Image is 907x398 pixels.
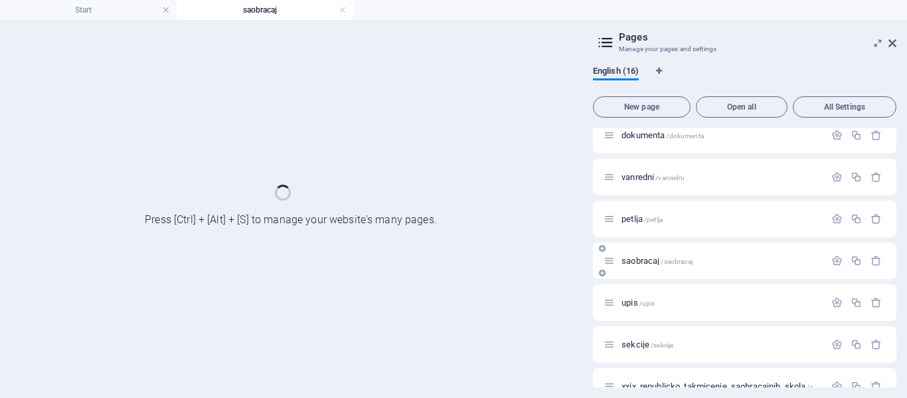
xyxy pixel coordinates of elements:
h2: Pages [619,31,896,43]
span: /saobracaj [661,258,692,265]
div: vanredni/vanredni [618,173,825,181]
div: Duplicate [851,255,862,266]
div: Duplicate [851,130,862,141]
div: Remove [870,339,882,350]
div: Remove [870,297,882,308]
h3: Manage your pages and settings [619,43,870,55]
div: petlja/petlja [618,215,825,223]
div: Remove [870,381,882,392]
span: New page [599,103,685,111]
div: Language Tabs [593,66,896,91]
div: dokumenta/dokumenta [618,131,825,140]
div: Settings [831,339,843,350]
div: Settings [831,130,843,141]
button: Open all [696,96,787,118]
span: All Settings [799,103,890,111]
div: saobracaj/saobracaj [618,256,825,265]
div: Duplicate [851,171,862,183]
div: Duplicate [851,381,862,392]
span: /vanredni [655,174,684,181]
div: Settings [831,255,843,266]
span: English (16) [593,63,639,82]
span: saobracaj [621,256,693,266]
div: Remove [870,130,882,141]
span: Click to open page [621,130,704,140]
span: /dokumenta [666,132,703,140]
span: Click to open page [621,214,663,224]
span: /sekcije [651,342,673,349]
span: Click to open page [621,298,655,308]
h4: saobracaj [177,3,353,17]
div: Duplicate [851,213,862,225]
div: Settings [831,213,843,225]
div: Remove [870,255,882,266]
div: Duplicate [851,297,862,308]
button: New page [593,96,691,118]
div: Remove [870,213,882,225]
div: Settings [831,297,843,308]
button: All Settings [793,96,896,118]
span: Click to open page [621,172,684,182]
span: /petlja [644,216,663,223]
span: Click to open page [621,340,673,349]
span: Open all [702,103,782,111]
div: Settings [831,381,843,392]
div: Remove [870,171,882,183]
div: xxix_republicko_takmicenje_saobracajnih_skola/xxix-republicko-takmicenje-saobracajnih-skola [618,382,825,391]
div: Duplicate [851,339,862,350]
div: upis/upis [618,298,825,307]
div: Settings [831,171,843,183]
span: /upis [639,300,655,307]
div: sekcije/sekcije [618,340,825,349]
